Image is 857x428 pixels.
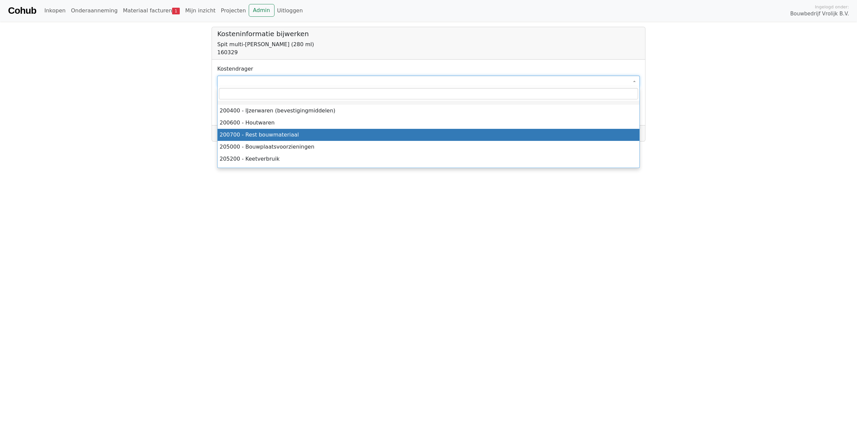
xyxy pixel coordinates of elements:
a: Uitloggen [275,4,306,17]
div: 160329 [217,49,640,57]
span: Bouwbedrijf Vrolijk B.V. [790,10,849,18]
li: 205200 - Keetverbruik [218,153,639,165]
li: 200700 - Rest bouwmateriaal [218,129,639,141]
span: 1 [172,8,180,14]
h5: Kosteninformatie bijwerken [217,30,640,38]
li: 205000 - Bouwplaatsvoorzieningen [218,141,639,153]
a: Inkopen [42,4,68,17]
span: Ingelogd onder: [815,4,849,10]
div: Spit multi-[PERSON_NAME] (280 ml) [217,40,640,49]
a: Mijn inzicht [182,4,218,17]
li: 205360 - Pallets [218,165,639,177]
a: Cohub [8,3,36,19]
a: Projecten [218,4,249,17]
label: Kostendrager [217,65,253,73]
a: Admin [249,4,275,17]
li: 200400 - IJzerwaren (bevestigingmiddelen) [218,105,639,117]
a: Onderaanneming [68,4,120,17]
li: 200600 - Houtwaren [218,117,639,129]
a: Materiaal facturen1 [120,4,182,17]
